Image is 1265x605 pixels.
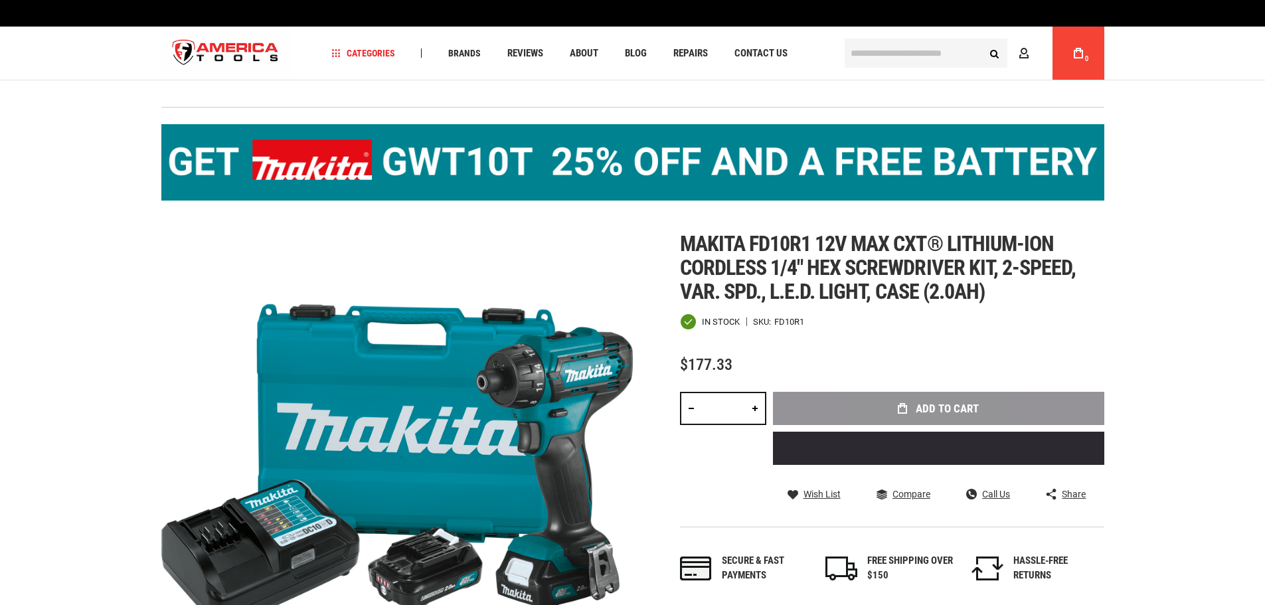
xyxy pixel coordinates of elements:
a: Call Us [966,488,1010,500]
span: Blog [625,48,647,58]
span: $177.33 [680,355,732,374]
a: About [564,44,604,62]
button: Search [982,41,1007,66]
a: Blog [619,44,653,62]
span: Call Us [982,489,1010,499]
span: 0 [1085,55,1089,62]
a: Categories [325,44,401,62]
div: Availability [680,313,740,330]
span: Share [1062,489,1086,499]
a: Contact Us [728,44,794,62]
a: store logo [161,29,290,78]
img: returns [971,557,1003,580]
span: In stock [702,317,740,326]
div: HASSLE-FREE RETURNS [1013,554,1100,582]
img: BOGO: Buy the Makita® XGT IMpact Wrench (GWT10T), get the BL4040 4ah Battery FREE! [161,124,1104,201]
img: shipping [825,557,857,580]
a: Brands [442,44,487,62]
a: Repairs [667,44,714,62]
span: Reviews [507,48,543,58]
span: Categories [331,48,395,58]
span: Makita fd10r1 12v max cxt® lithium-ion cordless 1/4" hex screwdriver kit, 2-speed, var. spd., l.e... [680,231,1076,304]
div: FREE SHIPPING OVER $150 [867,554,954,582]
a: Wish List [788,488,841,500]
span: Compare [892,489,930,499]
a: 0 [1066,27,1091,80]
a: Reviews [501,44,549,62]
div: FD10R1 [774,317,804,326]
span: Contact Us [734,48,788,58]
span: Repairs [673,48,708,58]
a: Compare [877,488,930,500]
img: payments [680,557,712,580]
img: America Tools [161,29,290,78]
span: Wish List [803,489,841,499]
strong: SKU [753,317,774,326]
span: About [570,48,598,58]
div: Secure & fast payments [722,554,808,582]
span: Brands [448,48,481,58]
